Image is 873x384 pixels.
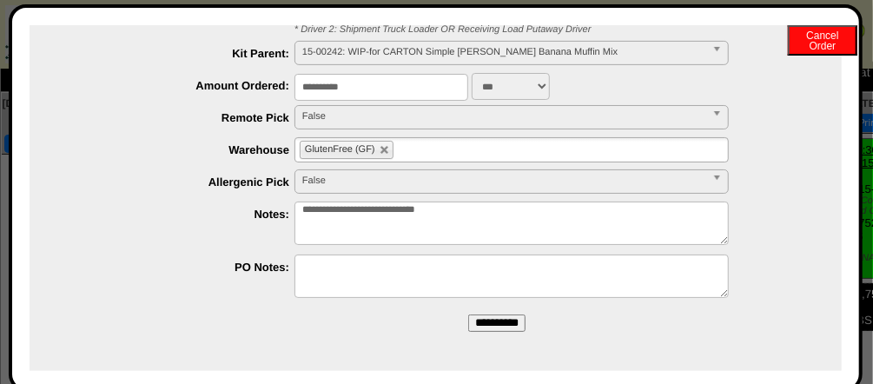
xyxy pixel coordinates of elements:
[64,47,294,60] label: Kit Parent:
[302,170,705,191] span: False
[64,111,294,124] label: Remote Pick
[64,79,294,92] label: Amount Ordered:
[64,261,294,274] label: PO Notes:
[64,175,294,189] label: Allergenic Pick
[64,143,294,156] label: Warehouse
[302,42,705,63] span: 15-00242: WIP-for CARTON Simple [PERSON_NAME] Banana Muffin Mix
[788,25,857,56] button: CancelOrder
[305,144,375,155] span: GlutenFree (GF)
[64,208,294,221] label: Notes:
[302,106,705,127] span: False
